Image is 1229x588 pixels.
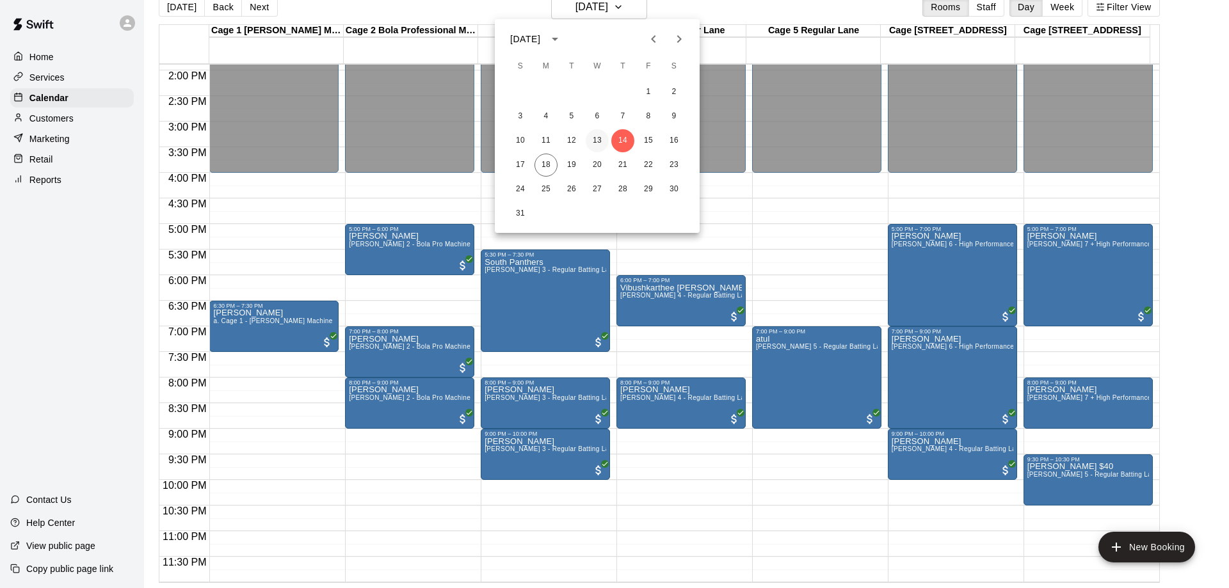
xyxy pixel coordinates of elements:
[637,129,660,152] button: 15
[641,26,666,52] button: Previous month
[534,54,558,79] span: Monday
[509,105,532,128] button: 3
[560,178,583,201] button: 26
[637,154,660,177] button: 22
[534,154,558,177] button: 18
[544,28,566,50] button: calendar view is open, switch to year view
[611,105,634,128] button: 7
[586,105,609,128] button: 6
[611,129,634,152] button: 14
[560,154,583,177] button: 19
[534,105,558,128] button: 4
[663,178,686,201] button: 30
[509,54,532,79] span: Sunday
[509,129,532,152] button: 10
[611,178,634,201] button: 28
[611,54,634,79] span: Thursday
[637,81,660,104] button: 1
[560,129,583,152] button: 12
[509,154,532,177] button: 17
[663,81,686,104] button: 2
[663,54,686,79] span: Saturday
[663,129,686,152] button: 16
[611,154,634,177] button: 21
[586,129,609,152] button: 13
[560,105,583,128] button: 5
[666,26,692,52] button: Next month
[560,54,583,79] span: Tuesday
[663,154,686,177] button: 23
[586,54,609,79] span: Wednesday
[509,178,532,201] button: 24
[586,154,609,177] button: 20
[637,54,660,79] span: Friday
[534,178,558,201] button: 25
[509,202,532,225] button: 31
[663,105,686,128] button: 9
[637,105,660,128] button: 8
[534,129,558,152] button: 11
[586,178,609,201] button: 27
[510,33,540,46] div: [DATE]
[637,178,660,201] button: 29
